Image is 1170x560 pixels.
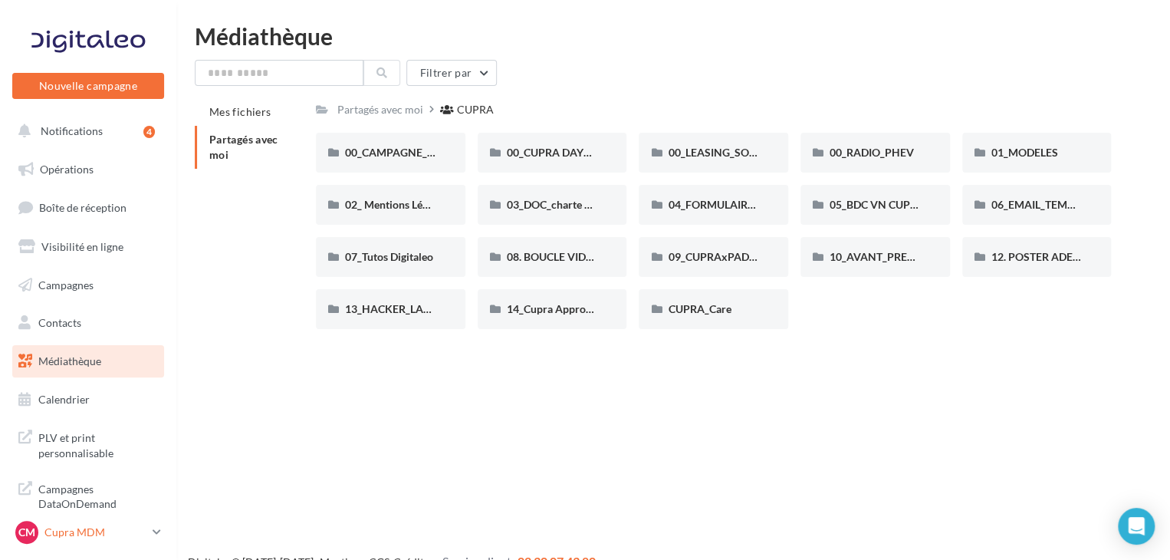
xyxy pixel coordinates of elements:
[12,73,164,99] button: Nouvelle campagne
[457,102,494,117] div: CUPRA
[9,115,161,147] button: Notifications 4
[12,518,164,547] a: CM Cupra MDM
[39,201,127,214] span: Boîte de réception
[991,250,1089,263] span: 12. POSTER ADEME
[9,384,167,416] a: Calendrier
[507,302,734,315] span: 14_Cupra Approved_OCCASIONS_GARANTIES
[991,146,1058,159] span: 01_MODELES
[507,198,708,211] span: 03_DOC_charte graphique et GUIDELINES
[668,198,896,211] span: 04_FORMULAIRE DES DEMANDES CRÉATIVES
[668,250,760,263] span: 09_CUPRAxPADEL
[40,163,94,176] span: Opérations
[9,345,167,377] a: Médiathèque
[830,250,1080,263] span: 10_AVANT_PREMIÈRES_CUPRA (VENTES PRIVEES)
[345,302,450,315] span: 13_HACKER_LA_PQR
[9,307,167,339] a: Contacts
[345,198,446,211] span: 02_ Mentions Légales
[38,278,94,291] span: Campagnes
[9,269,167,301] a: Campagnes
[668,302,731,315] span: CUPRA_Care
[41,124,103,137] span: Notifications
[345,250,433,263] span: 07_Tutos Digitaleo
[9,153,167,186] a: Opérations
[9,473,167,518] a: Campagnes DataOnDemand
[38,316,81,329] span: Contacts
[9,421,167,466] a: PLV et print personnalisable
[337,102,423,117] div: Partagés avec moi
[9,231,167,263] a: Visibilité en ligne
[38,479,158,512] span: Campagnes DataOnDemand
[41,240,123,253] span: Visibilité en ligne
[209,133,278,161] span: Partagés avec moi
[44,525,146,540] p: Cupra MDM
[406,60,497,86] button: Filtrer par
[9,191,167,224] a: Boîte de réception
[830,146,914,159] span: 00_RADIO_PHEV
[830,198,925,211] span: 05_BDC VN CUPRA
[1118,508,1155,545] div: Open Intercom Messenger
[507,250,709,263] span: 08. BOUCLE VIDEO ECRAN SHOWROOM
[38,354,101,367] span: Médiathèque
[18,525,35,540] span: CM
[991,198,1169,211] span: 06_EMAIL_TEMPLATE HTML CUPRA
[143,126,155,138] div: 4
[209,105,271,118] span: Mes fichiers
[668,146,839,159] span: 00_LEASING_SOCIAL_ÉLECTRIQUE
[345,146,476,159] span: 00_CAMPAGNE_OCTOBRE
[38,393,90,406] span: Calendrier
[507,146,618,159] span: 00_CUPRA DAYS (JPO)
[38,427,158,460] span: PLV et print personnalisable
[195,25,1152,48] div: Médiathèque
